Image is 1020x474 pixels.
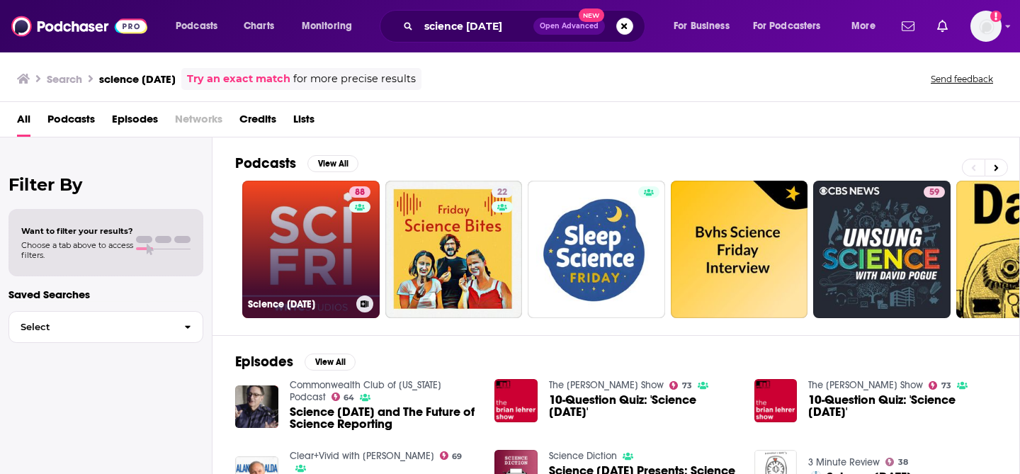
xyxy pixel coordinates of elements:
[549,394,737,418] a: 10-Question Quiz: 'Science Friday'
[669,381,692,390] a: 73
[393,10,659,43] div: Search podcasts, credits, & more...
[674,16,730,36] span: For Business
[8,311,203,343] button: Select
[970,11,1002,42] span: Logged in as megcassidy
[248,298,351,310] h3: Science [DATE]
[929,186,939,200] span: 59
[47,72,82,86] h3: Search
[664,15,747,38] button: open menu
[753,16,821,36] span: For Podcasters
[235,385,278,429] img: Science Friday and The Future of Science Reporting
[8,174,203,195] h2: Filter By
[990,11,1002,22] svg: Add a profile image
[290,406,478,430] span: Science [DATE] and The Future of Science Reporting
[970,11,1002,42] button: Show profile menu
[235,154,358,172] a: PodcastsView All
[307,155,358,172] button: View All
[112,108,158,137] a: Episodes
[305,354,356,371] button: View All
[17,108,30,137] a: All
[754,379,798,422] img: 10-Question Quiz: 'Science Friday'
[896,14,920,38] a: Show notifications dropdown
[290,450,434,462] a: Clear+Vivid with Alan Alda
[440,451,463,460] a: 69
[235,154,296,172] h2: Podcasts
[929,381,951,390] a: 73
[302,16,352,36] span: Monitoring
[235,353,356,371] a: EpisodesView All
[8,288,203,301] p: Saved Searches
[549,394,737,418] span: 10-Question Quiz: 'Science [DATE]'
[293,71,416,87] span: for more precise results
[9,322,173,332] span: Select
[385,181,523,318] a: 22
[235,353,293,371] h2: Episodes
[166,15,236,38] button: open menu
[492,186,513,198] a: 22
[11,13,147,40] img: Podchaser - Follow, Share and Rate Podcasts
[419,15,533,38] input: Search podcasts, credits, & more...
[239,108,276,137] a: Credits
[497,186,507,200] span: 22
[331,393,355,401] a: 64
[682,383,692,389] span: 73
[47,108,95,137] a: Podcasts
[808,456,880,468] a: 3 Minute Review
[452,453,462,460] span: 69
[234,15,283,38] a: Charts
[292,15,370,38] button: open menu
[290,406,478,430] a: Science Friday and The Future of Science Reporting
[99,72,176,86] h3: science [DATE]
[744,15,841,38] button: open menu
[813,181,951,318] a: 59
[293,108,314,137] a: Lists
[926,73,997,85] button: Send feedback
[549,379,664,391] a: The Brian Lehrer Show
[841,15,893,38] button: open menu
[579,9,604,22] span: New
[924,186,945,198] a: 59
[175,108,222,137] span: Networks
[885,458,908,466] a: 38
[290,379,441,403] a: Commonwealth Club of California Podcast
[533,18,605,35] button: Open AdvancedNew
[851,16,875,36] span: More
[970,11,1002,42] img: User Profile
[21,240,133,260] span: Choose a tab above to access filters.
[187,71,290,87] a: Try an exact match
[941,383,951,389] span: 73
[242,181,380,318] a: 88Science [DATE]
[494,379,538,422] img: 10-Question Quiz: 'Science Friday'
[344,395,354,401] span: 64
[244,16,274,36] span: Charts
[808,379,923,391] a: The Brian Lehrer Show
[808,394,997,418] span: 10-Question Quiz: 'Science [DATE]'
[349,186,370,198] a: 88
[808,394,997,418] a: 10-Question Quiz: 'Science Friday'
[176,16,217,36] span: Podcasts
[355,186,365,200] span: 88
[898,459,908,465] span: 38
[931,14,953,38] a: Show notifications dropdown
[549,450,617,462] a: Science Diction
[21,226,133,236] span: Want to filter your results?
[540,23,599,30] span: Open Advanced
